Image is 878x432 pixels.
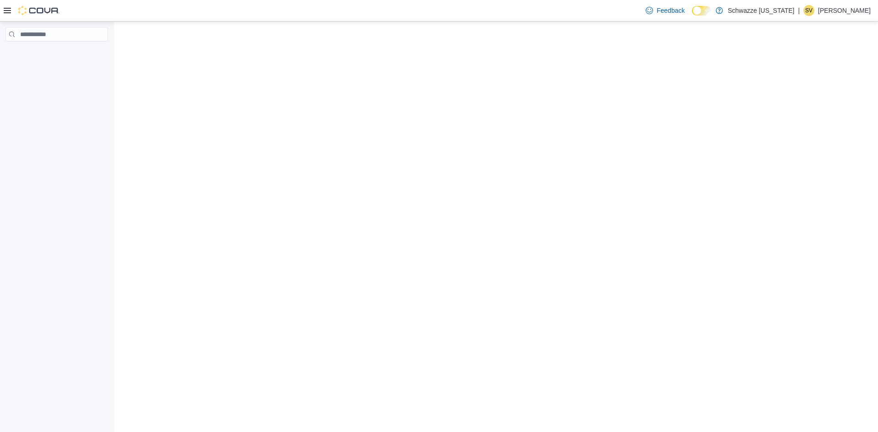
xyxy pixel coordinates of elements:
[692,6,711,16] input: Dark Mode
[803,5,814,16] div: Simonita Valdez
[798,5,800,16] p: |
[805,5,813,16] span: SV
[5,43,108,65] nav: Complex example
[18,6,59,15] img: Cova
[657,6,685,15] span: Feedback
[642,1,688,20] a: Feedback
[728,5,794,16] p: Schwazze [US_STATE]
[818,5,871,16] p: [PERSON_NAME]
